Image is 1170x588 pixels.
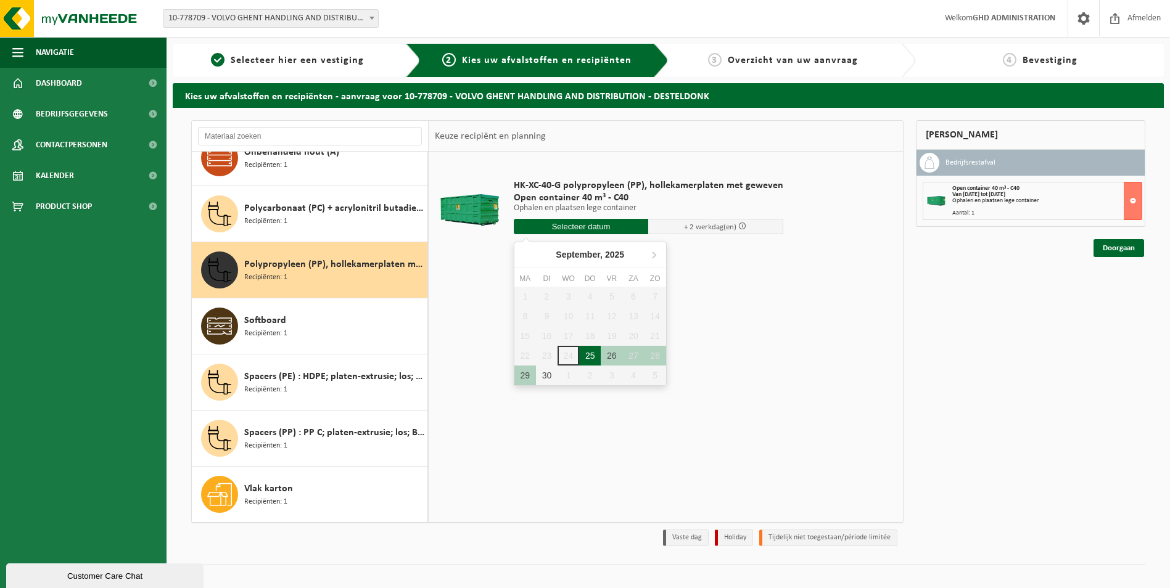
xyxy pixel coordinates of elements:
[1023,55,1077,65] span: Bevestiging
[558,272,579,285] div: wo
[231,55,364,65] span: Selecteer hier een vestiging
[36,37,74,68] span: Navigatie
[442,53,456,67] span: 2
[601,365,622,385] div: 3
[244,481,293,496] span: Vlak karton
[36,160,74,191] span: Kalender
[514,365,536,385] div: 29
[551,245,629,264] div: September,
[1003,53,1016,67] span: 4
[684,223,736,231] span: + 2 werkdag(en)
[173,83,1164,107] h2: Kies uw afvalstoffen en recipiënten - aanvraag voor 10-778709 - VOLVO GHENT HANDLING AND DISTRIBU...
[192,354,428,410] button: Spacers (PE) : HDPE; platen-extrusie; los; A ; bont Recipiënten: 1
[244,272,287,284] span: Recipiënten: 1
[244,216,287,227] span: Recipiënten: 1
[429,121,552,152] div: Keuze recipiënt en planning
[952,210,1142,216] div: Aantal: 1
[514,192,783,204] span: Open container 40 m³ - C40
[728,55,858,65] span: Overzicht van uw aanvraag
[715,529,753,546] li: Holiday
[244,145,339,160] span: Onbehandeld hout (A)
[952,198,1142,204] div: Ophalen en plaatsen lege container
[645,272,666,285] div: zo
[605,250,624,259] i: 2025
[244,160,287,171] span: Recipiënten: 1
[244,328,287,340] span: Recipiënten: 1
[192,410,428,467] button: Spacers (PP) : PP C; platen-extrusie; los; B ; bont Recipiënten: 1
[514,219,649,234] input: Selecteer datum
[916,120,1145,150] div: [PERSON_NAME]
[558,365,579,385] div: 1
[198,127,422,145] input: Materiaal zoeken
[211,53,225,67] span: 1
[536,365,558,385] div: 30
[514,179,783,192] span: HK-XC-40-G polypropyleen (PP), hollekamerplaten met geweven
[6,561,206,588] iframe: chat widget
[36,99,108,129] span: Bedrijfsgegevens
[244,257,424,272] span: Polypropyleen (PP), hollekamerplaten met geweven PP, gekleurd
[952,191,1005,198] strong: Van [DATE] tot [DATE]
[973,14,1055,23] strong: GHD ADMINISTRATION
[244,425,424,440] span: Spacers (PP) : PP C; platen-extrusie; los; B ; bont
[579,365,601,385] div: 2
[759,529,897,546] li: Tijdelijk niet toegestaan/période limitée
[192,467,428,522] button: Vlak karton Recipiënten: 1
[663,529,709,546] li: Vaste dag
[244,440,287,452] span: Recipiënten: 1
[945,153,995,173] h3: Bedrijfsrestafval
[514,204,783,213] p: Ophalen en plaatsen lege container
[36,129,107,160] span: Contactpersonen
[579,346,601,365] div: 25
[192,186,428,242] button: Polycarbonaat (PC) + acrylonitril butadieen styreen (ABS) onbewerkt, gekleurd Recipiënten: 1
[192,298,428,354] button: Softboard Recipiënten: 1
[244,313,286,328] span: Softboard
[36,68,82,99] span: Dashboard
[462,55,632,65] span: Kies uw afvalstoffen en recipiënten
[244,384,287,396] span: Recipiënten: 1
[192,130,428,186] button: Onbehandeld hout (A) Recipiënten: 1
[622,272,644,285] div: za
[952,185,1020,192] span: Open container 40 m³ - C40
[244,201,424,216] span: Polycarbonaat (PC) + acrylonitril butadieen styreen (ABS) onbewerkt, gekleurd
[244,496,287,508] span: Recipiënten: 1
[179,53,396,68] a: 1Selecteer hier een vestiging
[579,272,601,285] div: do
[244,369,424,384] span: Spacers (PE) : HDPE; platen-extrusie; los; A ; bont
[163,9,379,28] span: 10-778709 - VOLVO GHENT HANDLING AND DISTRIBUTION - DESTELDONK
[163,10,378,27] span: 10-778709 - VOLVO GHENT HANDLING AND DISTRIBUTION - DESTELDONK
[514,272,536,285] div: ma
[536,272,558,285] div: di
[708,53,722,67] span: 3
[601,272,622,285] div: vr
[192,242,428,298] button: Polypropyleen (PP), hollekamerplaten met geweven PP, gekleurd Recipiënten: 1
[36,191,92,222] span: Product Shop
[1094,239,1144,257] a: Doorgaan
[601,346,622,365] div: 26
